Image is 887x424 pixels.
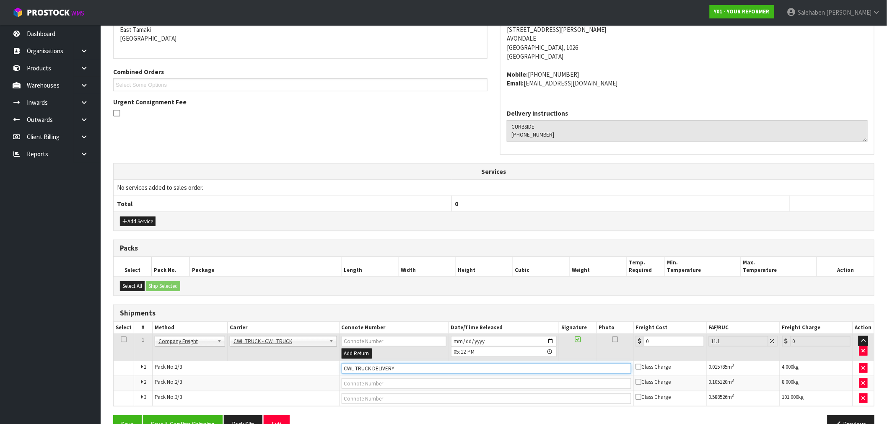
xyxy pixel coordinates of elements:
td: Pack No. [152,391,339,406]
h3: Packs [120,244,868,252]
input: Connote Number [342,363,631,374]
sup: 3 [732,362,734,368]
th: Services [114,164,874,180]
th: Min. Temperature [665,257,741,277]
input: Connote Number [342,393,631,404]
span: 2/3 [175,378,182,385]
button: Add Service [120,217,156,227]
sup: 3 [732,377,734,383]
span: 0.105120 [709,378,728,385]
span: Salehaben [798,8,825,16]
span: 0.588526 [709,393,728,401]
a: Y01 - YOUR REFORMER [710,5,774,18]
span: 0 [455,200,459,208]
td: kg [780,391,853,406]
span: Glass Charge [636,378,671,385]
label: Delivery Instructions [507,109,568,118]
input: Freight Cost [644,336,704,346]
address: [PHONE_NUMBER] [EMAIL_ADDRESS][DOMAIN_NAME] [507,70,868,88]
label: Urgent Consignment Fee [113,98,187,106]
td: kg [780,361,853,376]
strong: mobile [507,70,528,78]
span: Glass Charge [636,393,671,401]
th: Freight Charge [780,322,853,334]
th: Method [152,322,227,334]
th: Pack No. [152,257,190,277]
input: Freight Adjustment [709,336,768,346]
th: # [134,322,153,334]
span: 2 [144,378,146,385]
span: 0.015785 [709,363,728,370]
span: 4.000 [782,363,794,370]
th: Action [853,322,874,334]
sup: 3 [732,393,734,398]
td: Pack No. [152,361,339,376]
th: Cubic [513,257,570,277]
strong: Y01 - YOUR REFORMER [714,8,770,15]
button: Add Return [342,349,372,359]
small: WMS [71,9,84,17]
span: ProStock [27,7,70,18]
strong: email [507,79,524,87]
button: Select All [120,281,145,291]
td: Pack No. [152,376,339,391]
span: 1/3 [175,363,182,370]
th: Temp. Required [627,257,665,277]
th: Weight [570,257,627,277]
span: Glass Charge [636,363,671,370]
td: No services added to sales order. [114,180,874,196]
th: Length [342,257,399,277]
th: Height [456,257,513,277]
th: FAF/RUC [706,322,780,334]
span: CWL TRUCK - CWL TRUCK [233,336,326,346]
th: Select [114,322,134,334]
th: Max. Temperature [741,257,817,277]
span: 3/3 [175,393,182,401]
td: m [706,391,780,406]
td: kg [780,376,853,391]
span: 101.000 [782,393,799,401]
th: Photo [597,322,633,334]
input: Connote Number [342,336,446,346]
th: Freight Cost [633,322,706,334]
input: Connote Number [342,378,631,389]
span: Company Freight [158,336,214,346]
label: Combined Orders [113,67,164,76]
th: Total [114,196,451,212]
th: Signature [559,322,597,334]
th: Select [114,257,152,277]
th: Width [399,257,456,277]
th: Connote Number [339,322,449,334]
input: Freight Charge [790,336,851,346]
th: Package [189,257,342,277]
img: cube-alt.png [13,7,23,18]
td: m [706,361,780,376]
td: m [706,376,780,391]
address: [STREET_ADDRESS][PERSON_NAME] AVONDALE [GEOGRAPHIC_DATA], 1026 [GEOGRAPHIC_DATA] [507,7,868,61]
span: [PERSON_NAME] [826,8,871,16]
span: 1 [142,336,144,343]
span: 3 [144,393,146,401]
h3: Shipments [120,309,868,317]
span: 1 [144,363,146,370]
th: Carrier [227,322,339,334]
span: 8.000 [782,378,794,385]
th: Action [817,257,874,277]
th: Date/Time Released [449,322,559,334]
button: Ship Selected [146,281,180,291]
